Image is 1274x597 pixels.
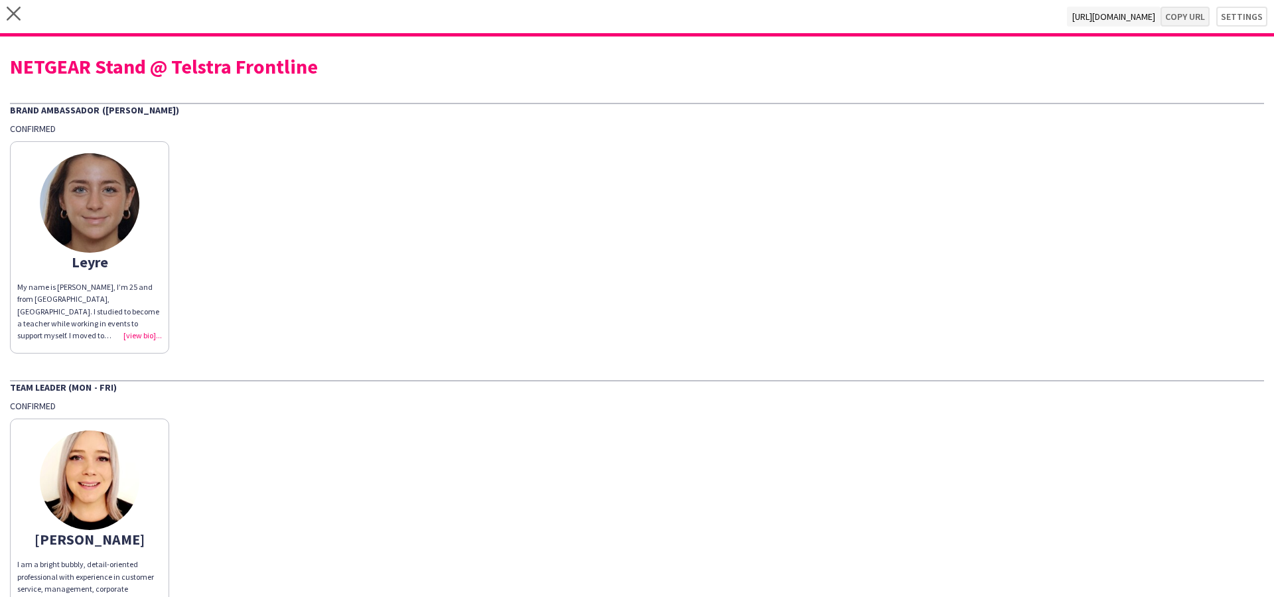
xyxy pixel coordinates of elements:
span: [URL][DOMAIN_NAME] [1067,7,1161,27]
div: Confirmed [10,400,1264,412]
div: My name is [PERSON_NAME], I’m 25 and from [GEOGRAPHIC_DATA], [GEOGRAPHIC_DATA]. I studied to beco... [17,281,162,342]
button: Settings [1216,7,1267,27]
img: thumb-684a7e7834c55.jpg [40,431,139,530]
div: Brand Ambassador ([PERSON_NAME]) [10,103,1264,116]
img: thumb-680b155b2ed01.jpg [40,153,139,253]
div: [PERSON_NAME] [17,533,162,545]
button: Copy url [1161,7,1210,27]
div: Leyre [17,256,162,268]
div: NETGEAR Stand @ Telstra Frontline [10,56,1264,76]
div: Team Leader (Mon - Fri) [10,380,1264,393]
div: Confirmed [10,123,1264,135]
